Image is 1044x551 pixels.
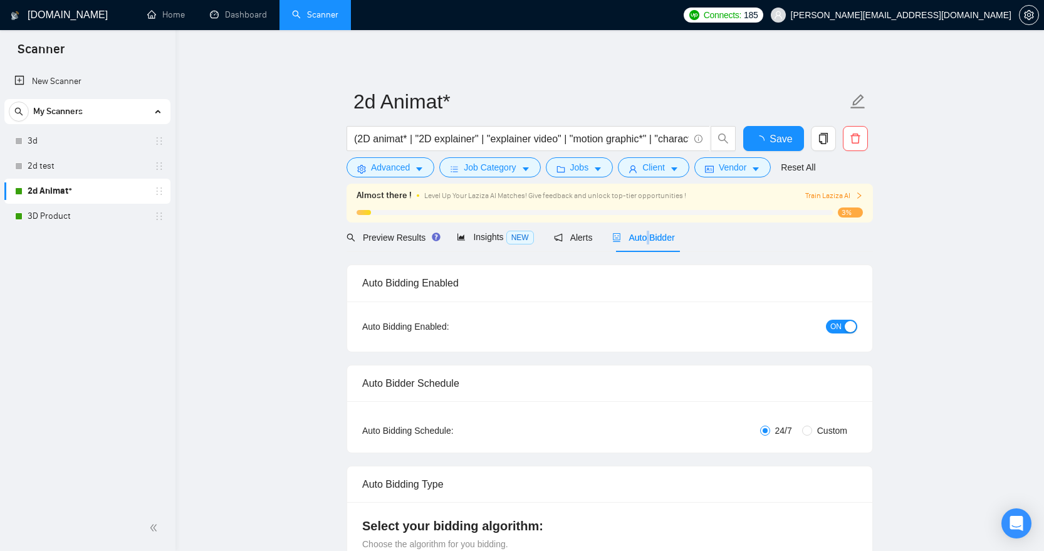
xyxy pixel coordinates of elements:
[154,136,164,146] span: holder
[371,160,410,174] span: Advanced
[1019,5,1039,25] button: setting
[362,365,857,401] div: Auto Bidder Schedule
[415,164,424,174] span: caret-down
[4,69,170,94] li: New Scanner
[744,8,758,22] span: 185
[805,190,863,202] button: Train Laziza AI
[439,157,540,177] button: barsJob Categorycaret-down
[843,126,868,151] button: delete
[704,8,741,22] span: Connects:
[353,86,847,117] input: Scanner name...
[457,232,533,242] span: Insights
[838,207,863,218] span: 3%
[292,9,338,20] a: searchScanner
[347,233,355,242] span: search
[812,424,852,438] span: Custom
[770,424,797,438] span: 24/7
[362,466,857,502] div: Auto Bidding Type
[694,157,771,177] button: idcardVendorcaret-down
[1001,508,1031,538] div: Open Intercom Messenger
[11,6,19,26] img: logo
[28,204,147,229] a: 3D Product
[1019,10,1039,20] a: setting
[154,161,164,171] span: holder
[694,135,702,143] span: info-circle
[154,186,164,196] span: holder
[9,102,29,122] button: search
[362,517,857,535] h4: Select your bidding algorithm:
[754,135,770,145] span: loading
[506,231,534,244] span: NEW
[210,9,267,20] a: dashboardDashboard
[618,157,689,177] button: userClientcaret-down
[711,126,736,151] button: search
[705,164,714,174] span: idcard
[464,160,516,174] span: Job Category
[546,157,613,177] button: folderJobscaret-down
[362,424,527,438] div: Auto Bidding Schedule:
[28,154,147,179] a: 2d test
[347,157,434,177] button: settingAdvancedcaret-down
[843,133,867,144] span: delete
[774,11,783,19] span: user
[554,233,593,243] span: Alerts
[629,164,637,174] span: user
[781,160,815,174] a: Reset All
[147,9,185,20] a: homeHome
[149,522,162,534] span: double-left
[612,233,621,242] span: robot
[14,69,160,94] a: New Scanner
[711,133,735,144] span: search
[362,320,527,333] div: Auto Bidding Enabled:
[689,10,699,20] img: upwork-logo.png
[33,99,83,124] span: My Scanners
[28,129,147,154] a: 3d
[1020,10,1038,20] span: setting
[743,126,804,151] button: Save
[521,164,530,174] span: caret-down
[354,131,689,147] input: Search Freelance Jobs...
[554,233,563,242] span: notification
[154,211,164,221] span: holder
[4,99,170,229] li: My Scanners
[570,160,589,174] span: Jobs
[431,231,442,243] div: Tooltip anchor
[770,131,792,147] span: Save
[347,233,437,243] span: Preview Results
[850,93,866,110] span: edit
[642,160,665,174] span: Client
[9,107,28,116] span: search
[593,164,602,174] span: caret-down
[812,133,835,144] span: copy
[751,164,760,174] span: caret-down
[612,233,674,243] span: Auto Bidder
[450,164,459,174] span: bars
[556,164,565,174] span: folder
[457,233,466,241] span: area-chart
[830,320,842,333] span: ON
[28,179,147,204] a: 2d Animat*
[362,265,857,301] div: Auto Bidding Enabled
[670,164,679,174] span: caret-down
[357,164,366,174] span: setting
[811,126,836,151] button: copy
[719,160,746,174] span: Vendor
[855,192,863,199] span: right
[424,191,686,200] span: Level Up Your Laziza AI Matches! Give feedback and unlock top-tier opportunities !
[8,40,75,66] span: Scanner
[357,189,412,202] span: Almost there !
